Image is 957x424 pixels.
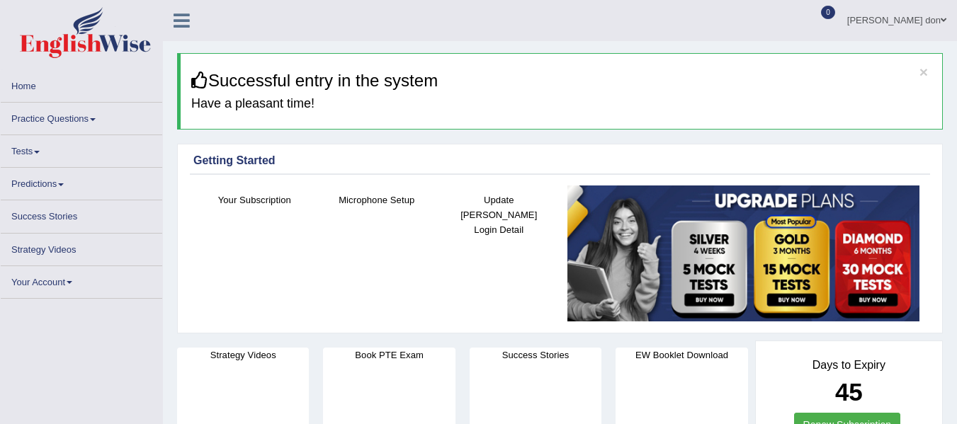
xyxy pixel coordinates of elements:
[323,193,431,207] h4: Microphone Setup
[1,266,162,294] a: Your Account
[191,71,931,90] h3: Successful entry in the system
[1,234,162,261] a: Strategy Videos
[1,200,162,228] a: Success Stories
[1,70,162,98] a: Home
[445,193,553,237] h4: Update [PERSON_NAME] Login Detail
[323,348,455,362] h4: Book PTE Exam
[771,359,927,372] h4: Days to Expiry
[835,378,863,406] b: 45
[1,135,162,163] a: Tests
[191,97,931,111] h4: Have a pleasant time!
[193,152,927,169] div: Getting Started
[200,193,309,207] h4: Your Subscription
[1,168,162,195] a: Predictions
[919,64,928,79] button: ×
[1,103,162,130] a: Practice Questions
[177,348,309,362] h4: Strategy Videos
[616,348,747,362] h4: EW Booklet Download
[567,185,920,322] img: small5.jpg
[821,6,835,19] span: 0
[470,348,601,362] h4: Success Stories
